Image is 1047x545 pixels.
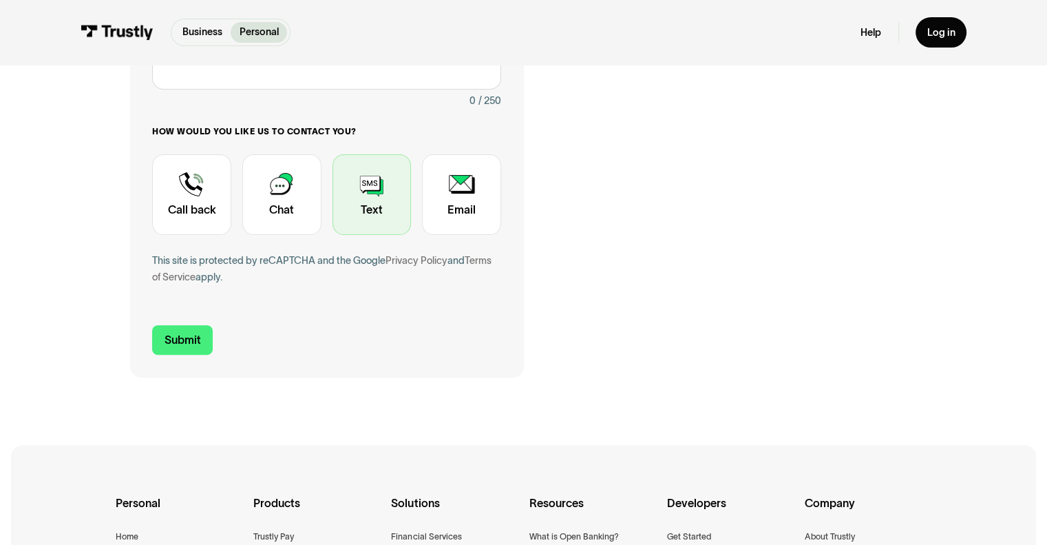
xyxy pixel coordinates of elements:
[667,494,794,529] div: Developers
[182,25,222,39] p: Business
[927,26,955,39] div: Log in
[478,92,501,110] div: / 250
[529,529,619,544] a: What is Open Banking?
[391,529,461,544] a: Financial Services
[469,92,476,110] div: 0
[805,494,931,529] div: Company
[240,25,279,39] p: Personal
[152,126,500,137] label: How would you like us to contact you?
[116,494,242,529] div: Personal
[805,529,855,544] a: About Trustly
[860,26,881,39] a: Help
[253,494,380,529] div: Products
[81,25,154,40] img: Trustly Logo
[667,529,711,544] a: Get Started
[385,255,447,266] a: Privacy Policy
[116,529,138,544] a: Home
[529,494,656,529] div: Resources
[391,494,518,529] div: Solutions
[152,252,500,286] div: This site is protected by reCAPTCHA and the Google and apply.
[916,17,966,47] a: Log in
[231,22,287,43] a: Personal
[253,529,294,544] a: Trustly Pay
[174,22,231,43] a: Business
[152,325,213,355] input: Submit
